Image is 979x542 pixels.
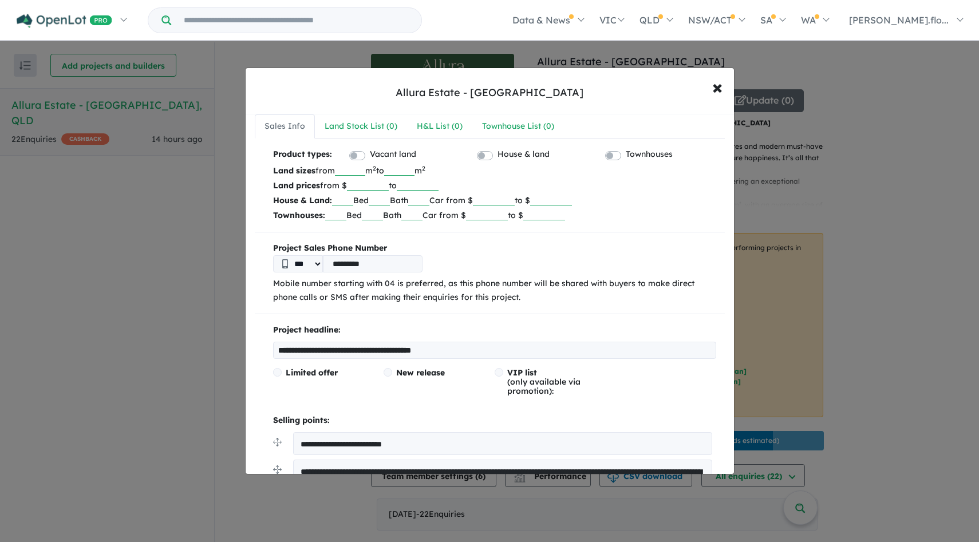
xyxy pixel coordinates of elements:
div: Townhouse List ( 0 ) [482,120,554,133]
p: from $ to [273,178,716,193]
span: (only available via promotion): [507,367,581,396]
div: Allura Estate - [GEOGRAPHIC_DATA] [396,85,583,100]
img: Openlot PRO Logo White [17,14,112,28]
b: Project Sales Phone Number [273,242,716,255]
img: drag.svg [273,465,282,474]
b: Land prices [273,180,320,191]
input: Try estate name, suburb, builder or developer [173,8,419,33]
b: Product types: [273,148,332,163]
p: Bed Bath Car from $ to $ [273,193,716,208]
span: Limited offer [286,367,338,378]
span: VIP list [507,367,537,378]
b: House & Land: [273,195,332,205]
p: from m to m [273,163,716,178]
img: Phone icon [282,259,288,268]
label: Vacant land [370,148,416,161]
label: Townhouses [626,148,673,161]
span: [PERSON_NAME].flo... [849,14,949,26]
p: Selling points: [273,414,716,428]
div: H&L List ( 0 ) [417,120,463,133]
p: Bed Bath Car from $ to $ [273,208,716,223]
p: Mobile number starting with 04 is preferred, as this phone number will be shared with buyers to m... [273,277,716,304]
div: Land Stock List ( 0 ) [325,120,397,133]
sup: 2 [373,164,376,172]
img: drag.svg [273,438,282,446]
label: House & land [498,148,550,161]
span: × [712,74,723,99]
div: Sales Info [265,120,305,133]
p: Project headline: [273,323,716,337]
sup: 2 [422,164,425,172]
span: New release [396,367,445,378]
b: Townhouses: [273,210,325,220]
b: Land sizes [273,165,315,176]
